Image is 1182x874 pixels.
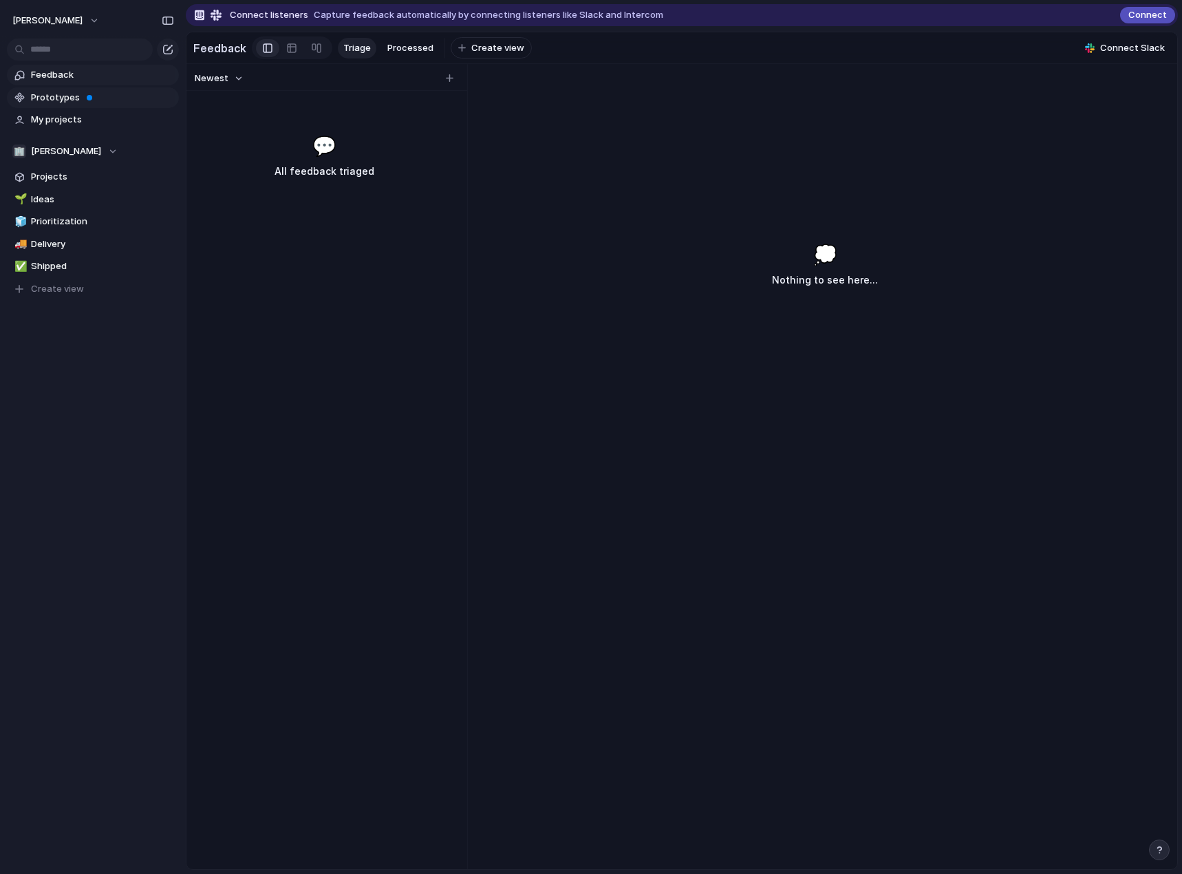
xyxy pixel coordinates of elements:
span: Processed [387,41,433,55]
span: Prototypes [31,91,174,105]
a: 🚚Delivery [7,234,179,255]
button: Connect [1120,7,1175,23]
button: Newest [193,70,246,87]
button: 🌱 [12,193,26,206]
span: [PERSON_NAME] [12,14,83,28]
span: Create view [31,282,84,296]
button: [PERSON_NAME] [6,10,107,32]
div: ✅ [14,259,24,275]
a: Projects [7,167,179,187]
span: Feedback [31,68,174,82]
button: 🧊 [12,215,26,228]
span: Delivery [31,237,174,251]
span: My projects [31,113,174,127]
button: ✅ [12,259,26,273]
span: Create view [471,41,524,55]
a: Processed [382,38,439,58]
span: Shipped [31,259,174,273]
a: Feedback [7,65,179,85]
h3: Nothing to see here... [772,272,878,288]
a: 🌱Ideas [7,189,179,210]
span: Ideas [31,193,174,206]
span: Triage [343,41,371,55]
a: Prototypes [7,87,179,108]
span: 💭 [813,240,837,269]
h3: All feedback triaged [219,163,429,180]
span: Newest [195,72,228,85]
span: 💬 [312,131,336,160]
button: Create view [451,37,532,59]
button: Create view [7,279,179,299]
span: [PERSON_NAME] [31,145,101,158]
a: Triage [338,38,376,58]
a: My projects [7,109,179,130]
button: 🏢[PERSON_NAME] [7,141,179,162]
a: 🧊Prioritization [7,211,179,232]
span: Projects [31,170,174,184]
h2: Feedback [193,40,246,56]
span: Connect [1128,8,1167,22]
button: Connect Slack [1079,38,1170,58]
div: 🚚 [14,236,24,252]
span: Connect listeners [230,8,308,22]
div: 🧊 [14,214,24,230]
span: Prioritization [31,215,174,228]
span: Capture feedback automatically by connecting listeners like Slack and Intercom [314,8,663,22]
div: 🌱 [14,191,24,207]
a: ✅Shipped [7,256,179,277]
span: Connect Slack [1100,41,1165,55]
div: 🏢 [12,145,26,158]
button: 🚚 [12,237,26,251]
